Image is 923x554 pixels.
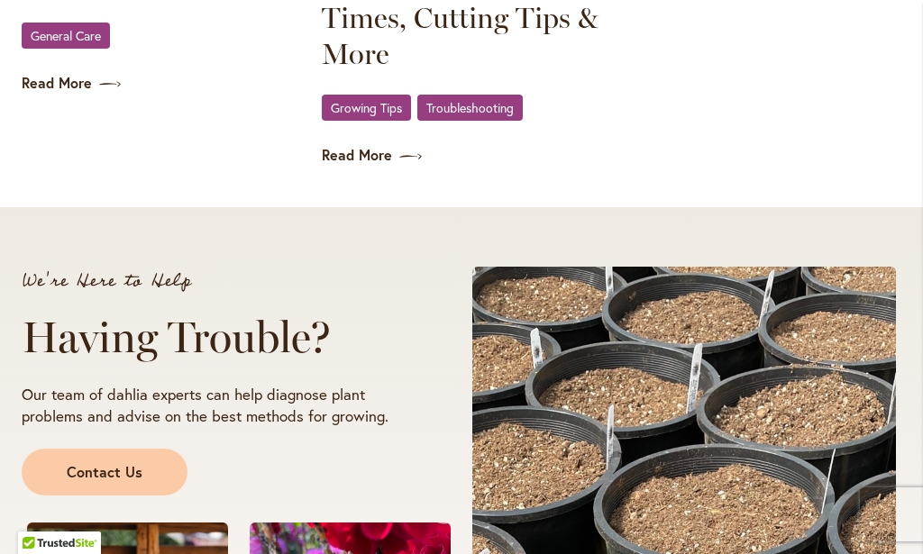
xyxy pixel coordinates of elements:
[322,94,600,123] div: ,
[22,384,420,427] p: Our team of dahlia experts can help diagnose plant problems and advise on the best methods for gr...
[426,102,514,114] span: Troubleshooting
[22,449,187,495] a: Contact Us
[331,102,402,114] span: Growing Tips
[322,145,600,166] a: Read More
[22,23,110,49] a: General Care
[22,73,300,94] a: Read More
[22,272,456,290] p: We're Here to Help
[417,95,523,121] a: Troubleshooting
[31,30,101,41] span: General Care
[22,312,456,362] h2: Having Trouble?
[67,462,142,483] span: Contact Us
[322,95,411,121] a: Growing Tips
